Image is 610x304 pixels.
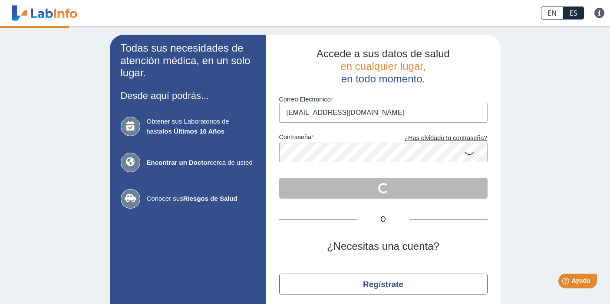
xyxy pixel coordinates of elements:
span: en cualquier lugar, [340,60,425,72]
span: en todo momento. [341,73,425,85]
a: ES [563,7,584,20]
iframe: Help widget launcher [533,270,600,294]
span: Conocer sus [147,194,255,204]
h2: ¿Necesitas una cuenta? [279,240,488,253]
span: O [357,214,409,225]
label: Correo Electronico [279,96,488,103]
span: cerca de usted [147,158,255,168]
b: Encontrar un Doctor [147,159,210,166]
h3: Desde aquí podrás... [121,90,255,101]
a: EN [541,7,563,20]
b: Riesgos de Salud [183,195,237,202]
span: Accede a sus datos de salud [317,48,450,59]
h2: Todas sus necesidades de atención médica, en un solo lugar. [121,42,255,79]
a: ¿Has olvidado tu contraseña? [383,134,488,143]
b: los Últimos 10 Años [162,127,224,135]
button: Regístrate [279,274,488,294]
label: contraseña [279,134,383,143]
span: Obtener sus Laboratorios de hasta [147,117,255,136]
